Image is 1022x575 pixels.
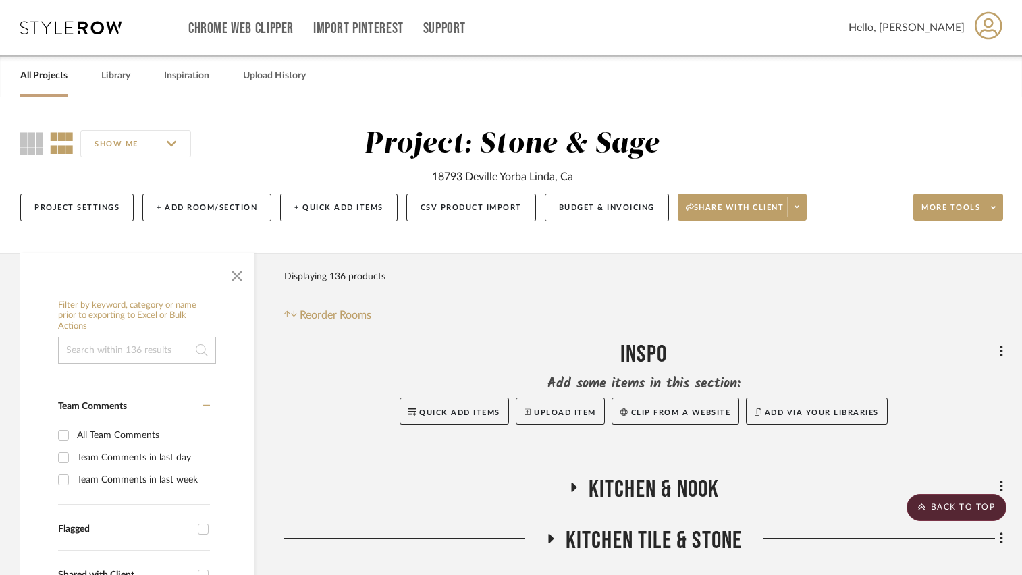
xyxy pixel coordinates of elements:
div: Displaying 136 products [284,263,385,290]
button: Share with client [678,194,807,221]
button: More tools [913,194,1003,221]
a: Library [101,67,130,85]
button: + Add Room/Section [142,194,271,221]
div: Team Comments in last day [77,447,207,468]
a: Chrome Web Clipper [188,23,294,34]
button: Reorder Rooms [284,307,371,323]
a: Upload History [243,67,306,85]
span: Hello, [PERSON_NAME] [849,20,965,36]
span: Quick Add Items [419,409,500,416]
div: Project: Stone & Sage [364,130,659,159]
input: Search within 136 results [58,337,216,364]
span: Kitchen Tile & Stone [566,526,743,555]
button: Upload Item [516,398,605,425]
a: Support [423,23,466,34]
div: 18793 Deville Yorba Linda, Ca [432,169,573,185]
span: Team Comments [58,402,127,411]
button: Project Settings [20,194,134,221]
button: Add via your libraries [746,398,888,425]
span: Share with client [686,202,784,223]
a: Inspiration [164,67,209,85]
div: Add some items in this section: [284,375,1003,393]
button: + Quick Add Items [280,194,398,221]
span: More tools [921,202,980,223]
button: CSV Product Import [406,194,536,221]
div: Team Comments in last week [77,469,207,491]
div: All Team Comments [77,425,207,446]
a: All Projects [20,67,68,85]
h6: Filter by keyword, category or name prior to exporting to Excel or Bulk Actions [58,300,216,332]
span: Reorder Rooms [300,307,371,323]
button: Clip from a website [612,398,739,425]
div: Flagged [58,524,191,535]
button: Budget & Invoicing [545,194,669,221]
button: Close [223,260,250,287]
a: Import Pinterest [313,23,404,34]
span: Kitchen & Nook [589,475,720,504]
button: Quick Add Items [400,398,509,425]
scroll-to-top-button: BACK TO TOP [907,494,1006,521]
